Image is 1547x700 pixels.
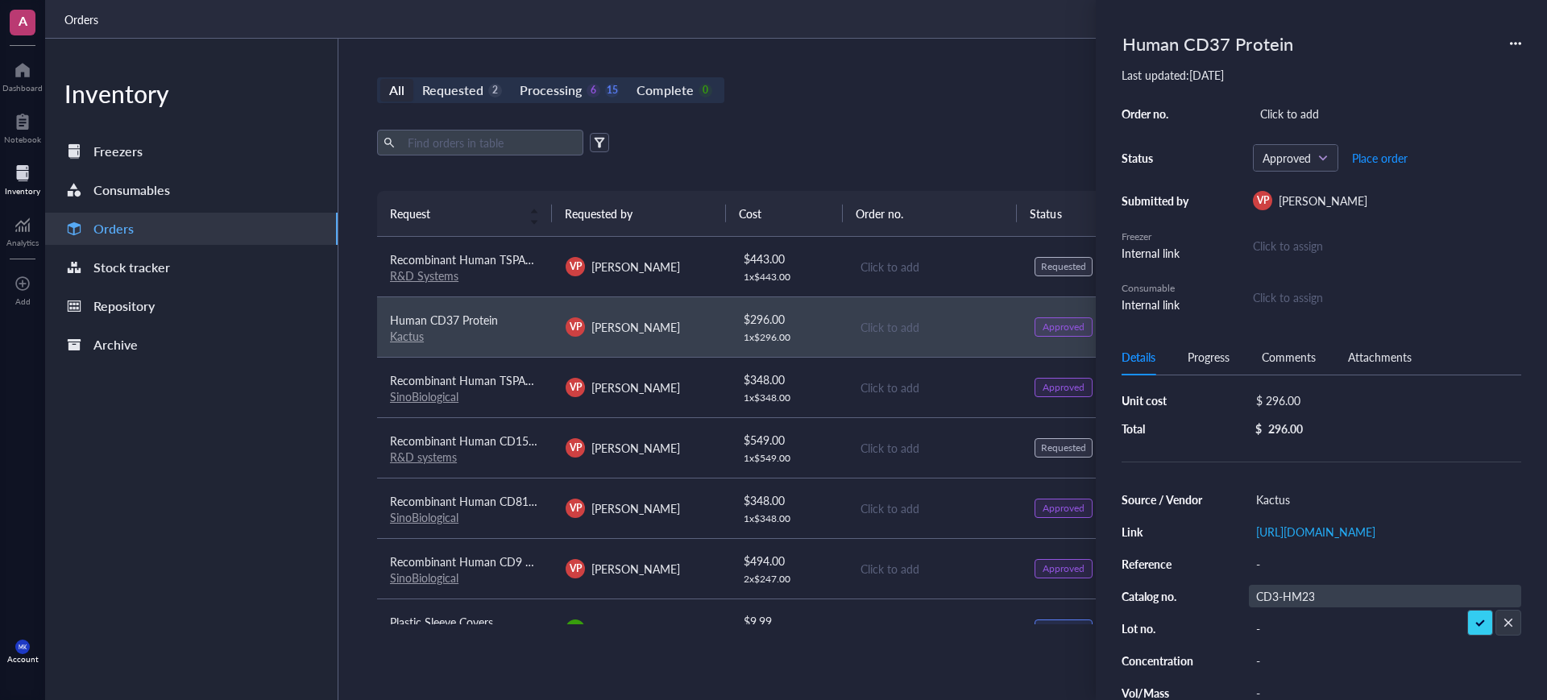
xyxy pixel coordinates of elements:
[45,77,338,110] div: Inventory
[2,83,43,93] div: Dashboard
[637,79,693,101] div: Complete
[1348,348,1412,366] div: Attachments
[744,371,834,388] div: $ 348.00
[605,84,619,97] div: 15
[7,654,39,664] div: Account
[861,379,1009,396] div: Click to add
[570,441,582,455] span: VP
[843,191,1018,236] th: Order no.
[1122,230,1194,244] div: Freezer
[1249,488,1521,511] div: Kactus
[1122,106,1194,121] div: Order no.
[1041,260,1086,273] div: Requested
[1256,524,1375,540] a: [URL][DOMAIN_NAME]
[19,644,27,650] span: MK
[744,310,834,328] div: $ 296.00
[744,452,834,465] div: 1 x $ 549.00
[744,250,834,267] div: $ 443.00
[846,478,1022,538] td: Click to add
[1115,26,1300,61] div: Human CD37 Protein
[570,380,582,395] span: VP
[570,259,582,274] span: VP
[1249,617,1521,640] div: -
[390,388,458,404] a: SinoBiological
[1257,193,1269,208] span: VP
[1122,296,1194,313] div: Internal link
[1262,348,1316,366] div: Comments
[45,329,338,361] a: Archive
[389,79,404,101] div: All
[570,501,582,516] span: VP
[422,79,483,101] div: Requested
[64,10,102,28] a: Orders
[390,493,567,509] span: Recombinant Human CD81 Protein
[552,191,727,236] th: Requested by
[570,561,582,576] span: VP
[591,621,680,637] span: [PERSON_NAME]
[1249,649,1521,672] div: -
[6,212,39,247] a: Analytics
[1268,421,1303,436] div: 296.00
[1122,686,1204,700] div: Vol/Mass
[93,140,143,163] div: Freezers
[591,259,680,275] span: [PERSON_NAME]
[1046,623,1081,636] div: Ordered
[744,331,834,344] div: 1 x $ 296.00
[846,538,1022,599] td: Click to add
[744,512,834,525] div: 1 x $ 348.00
[1122,281,1194,296] div: Consumable
[1122,653,1204,668] div: Concentration
[15,296,31,306] div: Add
[45,213,338,245] a: Orders
[744,431,834,449] div: $ 549.00
[1122,244,1194,262] div: Internal link
[591,561,680,577] span: [PERSON_NAME]
[45,251,338,284] a: Stock tracker
[1122,492,1204,507] div: Source / Vendor
[1351,145,1408,171] button: Place order
[1122,68,1521,82] div: Last updated: [DATE]
[45,135,338,168] a: Freezers
[744,271,834,284] div: 1 x $ 443.00
[861,439,1009,457] div: Click to add
[591,319,680,335] span: [PERSON_NAME]
[45,174,338,206] a: Consumables
[377,77,724,103] div: segmented control
[390,251,666,267] span: Recombinant Human TSPAN14-LEL Fc Chimera Protein
[1253,102,1521,125] div: Click to add
[744,391,834,404] div: 1 x $ 348.00
[1253,237,1521,255] div: Click to assign
[390,267,458,284] a: R&D Systems
[744,612,834,630] div: $ 9.99
[1122,589,1204,603] div: Catalog no.
[93,333,138,356] div: Archive
[93,179,170,201] div: Consumables
[591,500,680,516] span: [PERSON_NAME]
[93,295,155,317] div: Repository
[19,10,27,31] span: A
[591,379,680,396] span: [PERSON_NAME]
[726,191,842,236] th: Cost
[1249,389,1515,412] div: $ 296.00
[861,560,1009,578] div: Click to add
[1043,562,1085,575] div: Approved
[488,84,502,97] div: 2
[6,238,39,247] div: Analytics
[744,491,834,509] div: $ 348.00
[1017,191,1133,236] th: Status
[377,191,552,236] th: Request
[1122,193,1194,208] div: Submitted by
[1352,151,1408,164] span: Place order
[744,552,834,570] div: $ 494.00
[1043,502,1085,515] div: Approved
[1043,321,1085,333] div: Approved
[93,256,170,279] div: Stock tracker
[390,509,458,525] a: SinoBiological
[1122,421,1204,436] div: Total
[846,417,1022,478] td: Click to add
[1122,557,1204,571] div: Reference
[1253,288,1323,306] div: Click to assign
[1188,348,1230,366] div: Progress
[1249,553,1521,575] div: -
[5,186,40,196] div: Inventory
